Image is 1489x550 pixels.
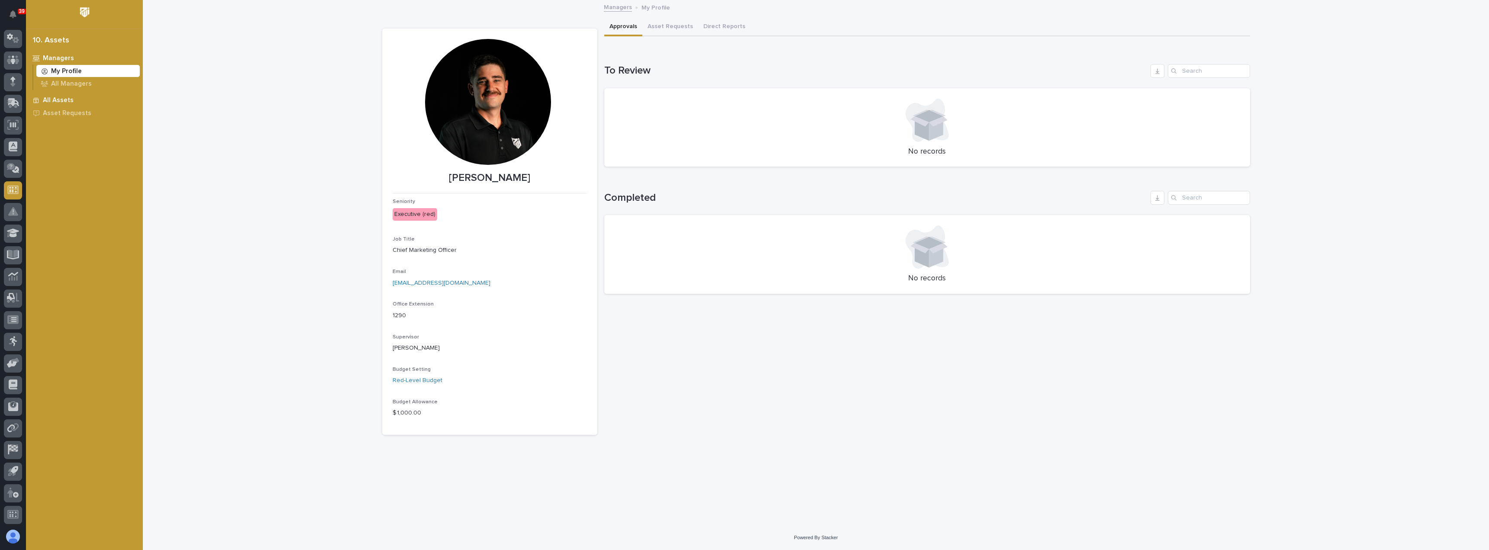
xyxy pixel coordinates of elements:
span: Supervisor [393,335,419,340]
button: Approvals [604,18,642,36]
p: No records [615,274,1240,283]
h1: Completed [604,192,1147,204]
a: Red-Level Budget [393,376,442,385]
a: Managers [26,51,143,64]
button: Direct Reports [698,18,751,36]
div: Executive (red) [393,208,437,221]
p: [PERSON_NAME] [393,172,587,184]
button: Asset Requests [642,18,698,36]
span: Budget Setting [393,367,431,372]
input: Search [1168,64,1250,78]
p: My Profile [51,68,82,75]
a: Asset Requests [26,106,143,119]
input: Search [1168,191,1250,205]
p: No records [615,147,1240,157]
div: 10. Assets [33,36,69,45]
span: Seniority [393,199,415,204]
span: Office Extension [393,302,434,307]
span: Budget Allowance [393,399,438,405]
h1: To Review [604,64,1147,77]
p: [PERSON_NAME] [393,344,587,353]
div: Notifications39 [11,10,22,24]
button: Notifications [4,5,22,23]
button: users-avatar [4,527,22,546]
p: All Managers [51,80,92,88]
a: My Profile [33,65,143,77]
p: Asset Requests [43,109,91,117]
p: My Profile [641,2,670,12]
a: All Managers [33,77,143,90]
p: Chief Marketing Officer [393,246,587,255]
a: [EMAIL_ADDRESS][DOMAIN_NAME] [393,280,490,286]
span: Email [393,269,406,274]
a: Powered By Stacker [794,535,838,540]
a: Managers [604,2,632,12]
p: Managers [43,55,74,62]
p: 1290 [393,311,587,320]
img: Workspace Logo [77,4,93,20]
p: All Assets [43,96,74,104]
span: Job Title [393,237,415,242]
p: 39 [19,8,25,14]
a: All Assets [26,93,143,106]
p: $ 1,000.00 [393,408,587,418]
